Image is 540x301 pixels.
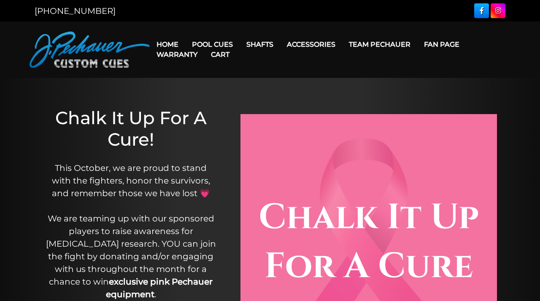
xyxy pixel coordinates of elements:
[280,34,342,55] a: Accessories
[417,34,466,55] a: Fan Page
[240,34,280,55] a: Shafts
[342,34,417,55] a: Team Pechauer
[150,44,204,65] a: Warranty
[45,107,217,150] h1: Chalk It Up For A Cure!
[106,277,213,299] strong: exclusive pink Pechauer equipment
[30,32,150,68] img: Pechauer Custom Cues
[185,34,240,55] a: Pool Cues
[35,6,116,16] a: [PHONE_NUMBER]
[150,34,185,55] a: Home
[204,44,236,65] a: Cart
